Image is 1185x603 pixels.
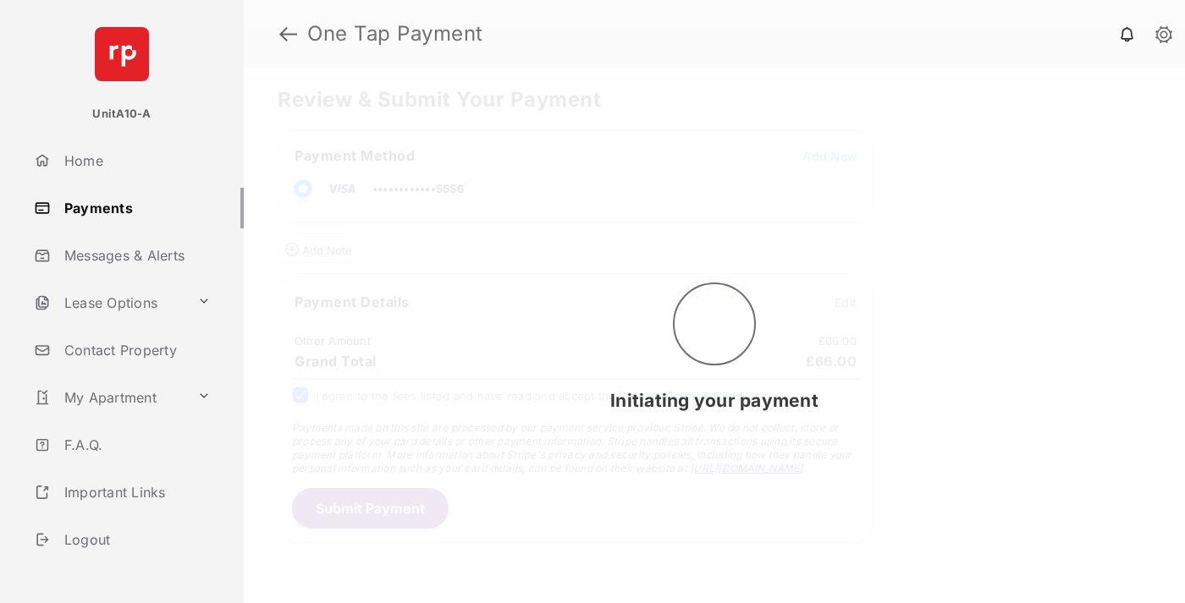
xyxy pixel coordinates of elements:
strong: One Tap Payment [307,24,483,44]
a: My Apartment [27,377,190,418]
a: Payments [27,188,244,228]
a: Messages & Alerts [27,235,244,276]
a: F.A.Q. [27,425,244,465]
p: UnitA10-A [92,106,151,123]
span: Initiating your payment [610,390,818,411]
a: Lease Options [27,282,190,323]
a: Home [27,140,244,181]
img: svg+xml;base64,PHN2ZyB4bWxucz0iaHR0cDovL3d3dy53My5vcmcvMjAwMC9zdmciIHdpZHRoPSI2NCIgaGVpZ2h0PSI2NC... [95,27,149,81]
a: Contact Property [27,330,244,370]
a: Logout [27,519,244,560]
a: Important Links [27,472,218,513]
